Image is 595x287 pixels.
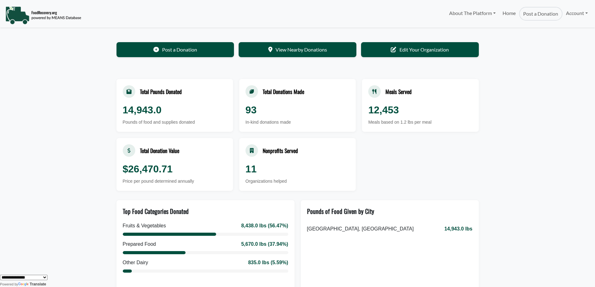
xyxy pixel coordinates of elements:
[307,206,374,216] div: Pounds of Food Given by City
[263,87,304,96] div: Total Donations Made
[444,225,473,233] span: 14,943.0 lbs
[123,240,156,248] div: Prepared Food
[117,42,234,57] a: Post a Donation
[123,222,166,230] div: Fruits & Vegetables
[245,161,350,176] div: 11
[368,102,472,117] div: 12,453
[140,87,182,96] div: Total Pounds Donated
[385,87,412,96] div: Meals Served
[123,259,148,266] div: Other Dairy
[140,146,179,155] div: Total Donation Value
[18,282,46,286] a: Translate
[368,119,472,126] div: Meals based on 1.2 lbs per meal
[307,225,414,233] span: [GEOGRAPHIC_DATA], [GEOGRAPHIC_DATA]
[5,6,81,25] img: NavigationLogo_FoodRecovery-91c16205cd0af1ed486a0f1a7774a6544ea792ac00100771e7dd3ec7c0e58e41.png
[241,240,288,248] div: 5,670.0 lbs (37.94%)
[519,7,562,21] a: Post a Donation
[445,7,499,19] a: About The Platform
[123,119,227,126] div: Pounds of food and supplies donated
[245,119,350,126] div: In-kind donations made
[245,102,350,117] div: 93
[18,282,30,287] img: Google Translate
[563,7,591,19] a: Account
[245,178,350,185] div: Organizations helped
[123,178,227,185] div: Price per pound determined annually
[499,7,519,21] a: Home
[248,259,288,266] div: 835.0 lbs (5.59%)
[241,222,288,230] div: 8,438.0 lbs (56.47%)
[123,161,227,176] div: $26,470.71
[123,102,227,117] div: 14,943.0
[361,42,479,57] a: Edit Your Organization
[263,146,298,155] div: Nonprofits Served
[123,206,189,216] div: Top Food Categories Donated
[239,42,356,57] a: View Nearby Donations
